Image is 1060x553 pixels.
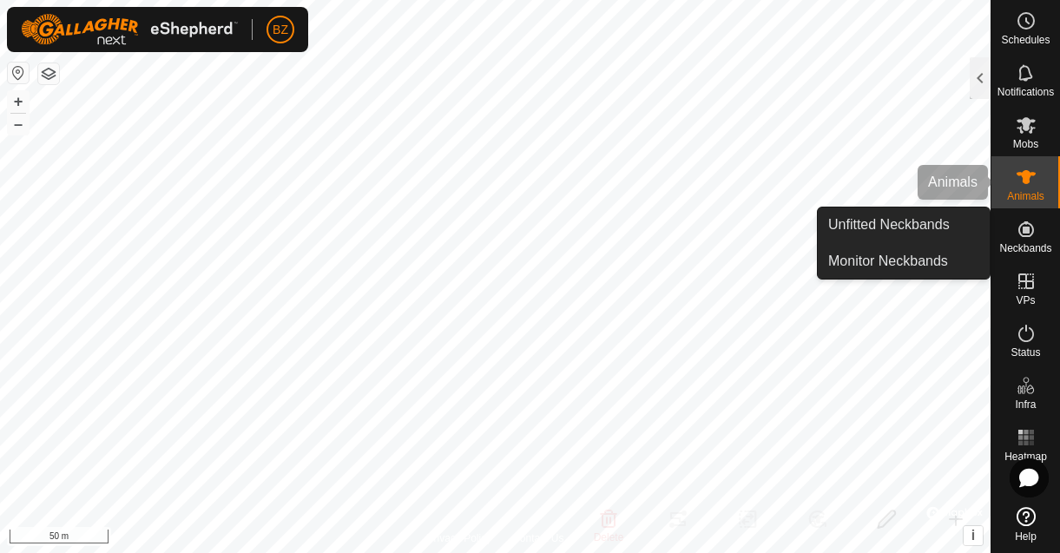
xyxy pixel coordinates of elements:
span: Schedules [1001,35,1050,45]
button: – [8,114,29,135]
button: Reset Map [8,63,29,83]
span: Infra [1015,399,1036,410]
span: Notifications [997,87,1054,97]
span: Status [1011,347,1040,358]
button: + [8,91,29,112]
button: Map Layers [38,63,59,84]
span: BZ [273,21,288,39]
span: Neckbands [999,243,1051,253]
span: i [971,528,975,543]
button: i [964,526,983,545]
span: Monitor Neckbands [828,251,948,272]
a: Contact Us [512,530,563,546]
img: Gallagher Logo [21,14,238,45]
a: Help [991,500,1060,549]
span: Heatmap [1004,451,1047,462]
a: Privacy Policy [426,530,491,546]
span: Animals [1007,191,1044,201]
span: VPs [1016,295,1035,306]
a: Monitor Neckbands [818,244,990,279]
span: Mobs [1013,139,1038,149]
a: Unfitted Neckbands [818,207,990,242]
span: Unfitted Neckbands [828,214,950,235]
span: Help [1015,531,1037,542]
